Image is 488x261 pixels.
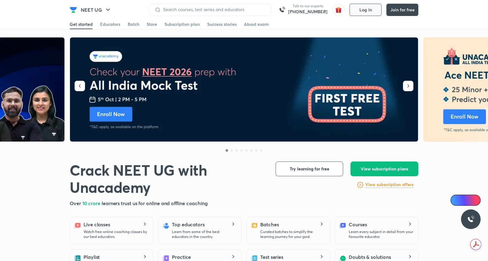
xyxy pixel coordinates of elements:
a: Get started [70,19,93,29]
h5: Batches [260,221,279,228]
h6: View subscription offers [365,181,413,188]
div: About exam [244,21,269,27]
img: call-us [276,4,288,16]
p: Watch free online coaching classes by our best educators. [83,229,148,239]
h5: Playlist [83,253,100,261]
button: Log in [350,4,381,16]
h5: Top educators [172,221,205,228]
a: Batch [128,19,139,29]
h5: Doubts & solutions [349,253,391,261]
img: Company Logo [70,6,77,14]
h5: Test series [260,253,283,261]
h1: Crack NEET UG with Unacademy [70,162,266,196]
h5: Practice [172,253,191,261]
div: Store [147,21,157,27]
img: avatar [332,4,345,16]
span: Join for free [390,7,415,12]
span: View subscription plans [361,166,408,172]
a: Store [147,19,157,29]
div: Get started [70,21,93,27]
img: ttu [467,216,474,223]
p: Curated batches to simplify the learning journey for your goal. [260,229,325,239]
h5: Courses [349,221,367,228]
div: Success stories [207,21,237,27]
a: [PHONE_NUMBER] [288,9,327,15]
div: Educators [100,21,120,27]
p: Learn every subject in detail from your favourite educator. [349,229,413,239]
input: Search courses, test series and educators [161,7,266,12]
a: Subscription plan [165,19,200,29]
button: NEET UG [77,4,115,16]
h5: Live classes [83,221,110,228]
a: Success stories [207,19,237,29]
span: Ai Doubts [461,198,477,203]
span: learners trust us for online and offline coaching [102,200,208,206]
a: About exam [244,19,269,29]
span: 10 crore [82,200,102,206]
a: View subscription offers [365,181,413,189]
span: Log in [359,7,372,12]
button: Join for free [386,4,418,16]
button: Try learning for free [276,162,343,176]
span: Try learning for free [290,166,329,172]
button: View subscription plans [351,162,418,176]
span: Over [70,200,82,206]
img: Icon [454,198,459,203]
div: Batch [128,21,139,27]
a: Ai Doubts [451,195,481,206]
p: Learn from some of the best educators in the country. [172,229,236,239]
div: Subscription plan [165,21,200,27]
p: Talk to our experts [288,4,327,9]
a: Educators [100,19,120,29]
